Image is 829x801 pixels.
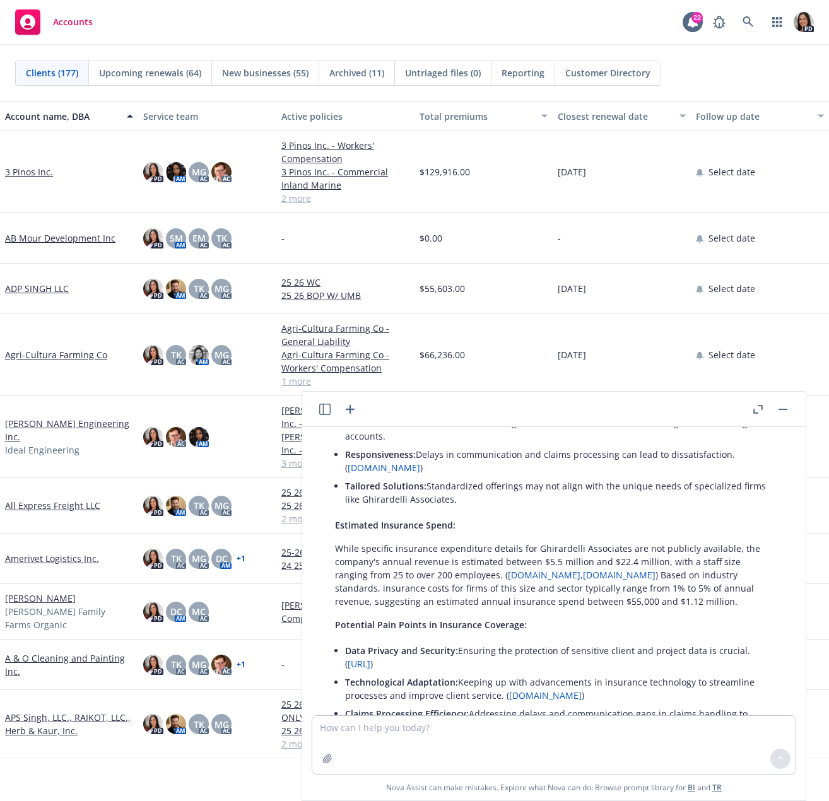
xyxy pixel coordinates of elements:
[143,279,163,299] img: photo
[329,66,384,79] span: Archived (11)
[345,480,426,492] span: Tailored Solutions:
[143,345,163,365] img: photo
[53,17,93,27] span: Accounts
[553,101,691,131] button: Closest renewal date
[420,282,465,295] span: $55,603.00
[5,443,79,457] span: Ideal Engineering
[170,605,182,618] span: DC
[420,231,442,245] span: $0.00
[345,645,458,657] span: Data Privacy and Security:
[216,231,227,245] span: TK
[345,448,773,474] p: Delays in communication and claims processing can lead to dissatisfaction. ( )
[5,110,119,123] div: Account name, DBA
[712,782,722,793] a: TR
[420,110,534,123] div: Total premiums
[166,279,186,299] img: photo
[281,110,409,123] div: Active policies
[736,9,761,35] a: Search
[237,661,245,669] a: + 1
[345,479,773,506] p: Standardized offerings may not align with the unique needs of specialized firms like Ghirardelli ...
[281,599,409,625] a: [PERSON_NAME] - Workers' Compensation
[708,165,755,178] span: Select date
[794,12,814,32] img: photo
[281,698,409,724] a: 25 26 WILDOMAR LOCATION ONLY - BPP/BI
[281,348,409,375] a: Agri-Cultura Farming Co - Workers' Compensation
[5,652,133,678] a: A & O Cleaning and Painting Inc.
[194,718,204,731] span: TK
[211,655,232,675] img: photo
[691,101,829,131] button: Follow up date
[281,139,409,165] a: 3 Pinos Inc. - Workers' Compensation
[5,282,69,295] a: ADP SINGH LLC
[189,427,209,447] img: photo
[335,542,773,608] p: While specific insurance expenditure details for Ghirardelli Associates are not publicly availabl...
[281,546,409,559] a: 25-26 WC
[99,66,201,79] span: Upcoming renewals (64)
[281,276,409,289] a: 25 26 WC
[138,101,276,131] button: Service team
[5,711,133,737] a: APS Singh, LLC., RAIKOT, LLC., Herb & Kaur, Inc.
[345,416,773,443] p: Smaller clients might feel overlooked due to the brokerage's focus on larger accounts.
[5,231,115,245] a: AB Mour Development Inc
[281,737,409,751] a: 2 more
[276,101,414,131] button: Active policies
[143,228,163,248] img: photo
[558,165,586,178] span: [DATE]
[189,345,209,365] img: photo
[5,552,99,565] a: Amerivet Logistics Inc.
[143,602,163,622] img: photo
[143,427,163,447] img: photo
[143,714,163,734] img: photo
[5,165,53,178] a: 3 Pinos Inc.
[222,66,309,79] span: New businesses (55)
[345,675,773,702] p: Keeping up with advancements in insurance technology to streamline processes and improve client s...
[691,12,703,23] div: 22
[558,282,586,295] span: [DATE]
[707,9,732,35] a: Report a Bug
[502,66,544,79] span: Reporting
[708,231,755,245] span: Select date
[281,404,409,430] a: [PERSON_NAME] Engineering Inc. - Excess Liability
[192,165,206,178] span: MG
[281,486,409,499] a: 25 26 PKGC (AUPD + Cargo)
[281,375,409,388] a: 1 more
[192,231,206,245] span: EM
[558,110,672,123] div: Closest renewal date
[166,714,186,734] img: photo
[192,552,206,565] span: MG
[215,499,229,512] span: MG
[281,457,409,470] a: 3 more
[414,101,553,131] button: Total premiums
[143,655,163,675] img: photo
[307,775,801,800] span: Nova Assist can make mistakes. Explore what Nova can do: Browse prompt library for and
[281,559,409,572] a: 24 25 CRIME
[420,165,470,178] span: $129,916.00
[345,644,773,670] p: Ensuring the protection of sensitive client and project data is crucial. ( )
[237,555,245,563] a: + 1
[558,231,561,245] span: -
[281,322,409,348] a: Agri-Cultura Farming Co - General Liability
[345,708,469,720] span: Claims Processing Efficiency:
[211,162,232,182] img: photo
[281,512,409,525] a: 2 more
[171,552,182,565] span: TK
[215,282,229,295] span: MG
[10,4,98,40] a: Accounts
[26,66,78,79] span: Clients (177)
[335,619,527,631] span: Potential Pain Points in Insurance Coverage:
[194,282,204,295] span: TK
[5,605,133,631] span: [PERSON_NAME] Family Farms Organic
[215,348,229,361] span: MG
[143,162,163,182] img: photo
[345,707,773,734] p: Addressing delays and communication gaps in claims handling to enhance client satisfaction. ( )
[565,66,650,79] span: Customer Directory
[281,165,409,192] a: 3 Pinos Inc. - Commercial Inland Marine
[170,231,183,245] span: SM
[143,110,271,123] div: Service team
[281,724,409,737] a: 25 26 XS
[171,348,182,361] span: TK
[215,718,229,731] span: MG
[696,110,810,123] div: Follow up date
